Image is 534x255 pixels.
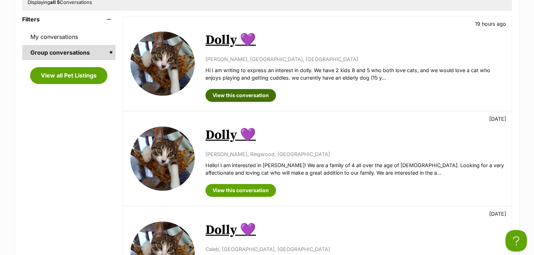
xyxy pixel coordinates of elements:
a: View this conversation [205,184,276,197]
a: Dolly 💜 [205,222,256,238]
p: 19 hours ago [475,20,506,27]
p: [DATE] [489,115,506,122]
a: View this conversation [205,89,276,102]
a: Group conversations [22,45,116,60]
a: My conversations [22,29,116,44]
iframe: Help Scout Beacon - Open [505,230,527,251]
img: Dolly 💜 [130,31,195,96]
p: Hello! I am interested in [PERSON_NAME]! We are a family of 4 all over the age of [DEMOGRAPHIC_DA... [205,161,504,177]
img: Dolly 💜 [130,126,195,191]
p: [DATE] [489,210,506,217]
a: View all Pet Listings [30,67,107,84]
a: Dolly 💜 [205,127,256,143]
p: [PERSON_NAME], [GEOGRAPHIC_DATA], [GEOGRAPHIC_DATA] [205,55,504,63]
p: Caleb, [GEOGRAPHIC_DATA], [GEOGRAPHIC_DATA] [205,245,504,253]
p: [PERSON_NAME], Ringwood, [GEOGRAPHIC_DATA] [205,150,504,158]
a: Dolly 💜 [205,32,256,48]
p: Hi I am writing to express an interest in dolly. We have 2 kids 8 and 5 who both love cats, and w... [205,66,504,82]
header: Filters [22,16,116,22]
